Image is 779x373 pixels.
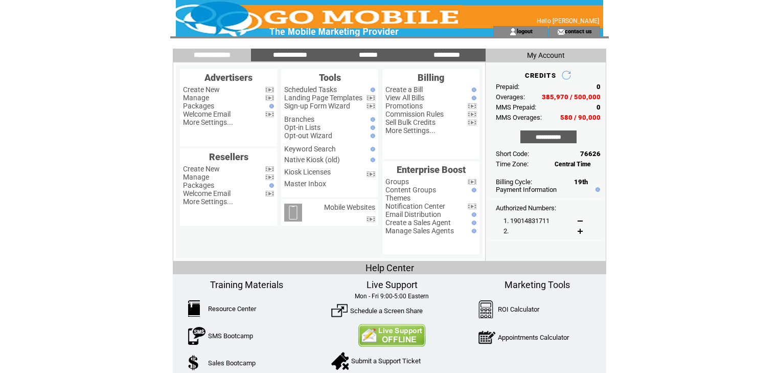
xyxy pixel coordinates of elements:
img: help.gif [469,87,476,92]
img: help.gif [469,212,476,217]
span: MMS Prepaid: [496,103,536,111]
span: 19th [574,178,588,186]
a: Create New [183,165,220,173]
span: Billing Cycle: [496,178,532,186]
img: video.png [265,166,274,172]
a: More Settings... [183,198,233,206]
img: video.png [468,103,476,109]
img: Contact Us [358,324,426,347]
span: Advertisers [204,72,253,83]
img: video.png [366,103,375,109]
a: Sign-up Form Wizard [284,102,350,110]
img: ResourceCenter.png [188,300,200,317]
img: help.gif [267,104,274,108]
img: help.gif [368,147,375,151]
a: Themes [385,194,410,202]
img: SMSBootcamp.png [188,327,205,345]
img: account_icon.gif [509,28,517,36]
span: 2. [503,227,509,235]
span: MMS Overages: [496,114,542,121]
img: help.gif [368,117,375,122]
img: help.gif [368,158,375,162]
img: help.gif [267,183,274,188]
a: Resource Center [208,305,256,313]
img: video.png [265,95,274,101]
a: Branches [284,115,314,123]
span: Mon - Fri 9:00-5:00 Eastern [355,293,429,300]
a: Manage [183,173,209,181]
img: video.png [265,112,274,117]
a: Promotions [385,102,423,110]
img: video.png [265,87,274,93]
a: Master Inbox [284,180,326,188]
span: 76626 [580,150,601,158]
img: video.png [265,191,274,196]
a: SMS Bootcamp [208,332,253,340]
span: Central Time [555,161,591,168]
span: 580 / 90,000 [560,114,601,121]
img: help.gif [469,221,476,225]
span: Billing [418,72,444,83]
a: Opt-in Lists [284,123,320,131]
a: Manage Sales Agents [385,227,454,235]
a: Appointments Calculator [498,334,569,341]
span: Short Code: [496,150,529,158]
span: Tools [319,72,341,83]
a: Kiosk Licenses [284,168,331,176]
a: Email Distribution [385,210,441,218]
a: Content Groups [385,186,436,194]
span: Overages: [496,93,525,101]
a: Create a Bill [385,85,423,94]
img: Calculator.png [478,300,494,318]
img: help.gif [368,87,375,92]
a: More Settings... [385,126,436,135]
a: Native Kiosk (old) [284,156,340,164]
a: Keyword Search [284,145,336,153]
img: video.png [468,204,476,209]
a: Payment Information [496,186,557,193]
span: 1. 19014831711 [503,217,549,225]
img: help.gif [593,187,600,192]
span: Training Materials [210,279,283,290]
span: 385,970 / 500,000 [542,93,601,101]
img: mobile-websites.png [284,204,302,222]
img: video.png [366,171,375,177]
img: video.png [265,174,274,180]
img: help.gif [469,96,476,100]
span: Marketing Tools [505,279,570,290]
a: Packages [183,181,214,189]
span: Hello [PERSON_NAME] [537,17,599,25]
a: More Settings... [183,118,233,126]
a: ROI Calculator [498,305,539,313]
a: Schedule a Screen Share [350,307,423,315]
a: Welcome Email [183,110,231,118]
a: Packages [183,102,214,110]
span: Live Support [366,279,418,290]
img: contact_us_icon.gif [557,28,565,36]
a: Welcome Email [183,189,231,198]
img: AppointmentCalc.png [478,328,495,346]
span: CREDITS [525,72,556,79]
img: SalesBootcamp.png [188,355,200,370]
a: Scheduled Tasks [284,85,337,94]
a: Sales Bootcamp [208,359,256,367]
a: Create a Sales Agent [385,218,451,227]
a: View All Bills [385,94,424,102]
span: Prepaid: [496,83,519,91]
span: Help Center [365,262,414,273]
a: Opt-out Wizard [284,131,332,140]
img: SupportTicket.png [331,352,349,370]
a: Create New [183,85,220,94]
span: Enterprise Boost [397,164,466,175]
a: Submit a Support Ticket [351,357,421,365]
span: My Account [527,51,565,59]
a: logout [517,28,533,34]
span: Resellers [209,151,248,162]
a: Sell Bulk Credits [385,118,436,126]
img: help.gif [368,134,375,138]
a: Manage [183,94,209,102]
a: Commission Rules [385,110,444,118]
a: Mobile Websites [324,203,375,211]
a: Landing Page Templates [284,94,362,102]
img: video.png [366,95,375,101]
